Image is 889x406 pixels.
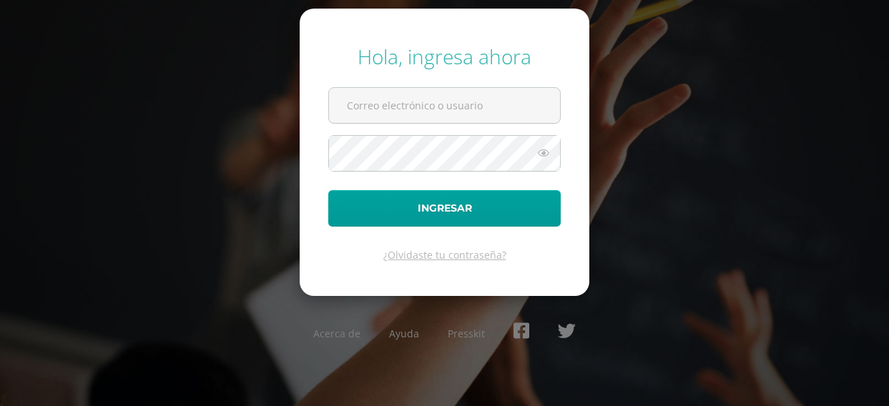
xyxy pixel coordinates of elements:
a: Ayuda [389,327,419,340]
input: Correo electrónico o usuario [329,88,560,123]
button: Ingresar [328,190,561,227]
div: Hola, ingresa ahora [328,43,561,70]
a: ¿Olvidaste tu contraseña? [383,248,506,262]
a: Acerca de [313,327,360,340]
a: Presskit [448,327,485,340]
